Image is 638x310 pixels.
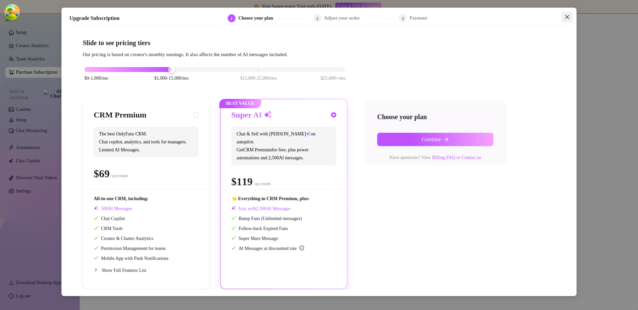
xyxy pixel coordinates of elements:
[238,14,277,22] div: Choose your plan
[94,268,98,272] span: collapsed
[231,216,302,221] span: Bump Fans (Unlimited messages)
[84,75,108,82] span: $0-1,000/mo
[94,127,199,157] span: The best OnlyFans CRM. Chat copilot, analytics, and tools for managers. Limited AI Messages.
[377,112,493,121] h4: Choose your plan
[240,75,277,82] span: $15,000-25,000/mo
[69,14,120,22] h5: Upgrade Subscription
[377,133,493,146] button: Continuearrow-right
[565,14,570,20] span: close
[94,226,98,230] span: check
[94,256,98,260] span: check
[389,155,481,160] span: Have questions? View or
[231,127,336,165] span: Chat & Sell with [PERSON_NAME] on autopilot. Get CRM Premium for free, plus power automations and...
[299,246,304,250] span: info-circle
[94,262,199,278] div: Show Full Features List
[94,226,123,231] span: CRM Tools
[231,226,288,231] span: Follow-back Expired Fans
[83,38,555,47] h4: Slide to see pricing tiers
[83,52,287,57] span: Our pricing is based on creator's monthly earnings. It also affects the number of AI messages inc...
[94,236,153,241] span: Creator & Chatter Analytics
[321,75,346,82] span: $25,000+/mo
[94,216,98,220] span: check
[94,256,168,261] span: Mobile App with Push Notifications
[94,246,98,250] span: check
[231,236,278,241] span: Super Mass Message
[231,206,291,211] span: Izzy with AI Messages
[324,14,364,22] div: Adjust your order
[94,110,147,120] h3: CRM Premium
[562,14,573,20] span: Close
[94,196,149,201] span: All-in-one CRM, including:
[5,5,19,19] button: Open Tanstack query devtools
[111,173,128,178] span: /account
[154,75,188,82] span: $1,000-15,000/mo
[94,216,125,221] span: Chat Copilot
[94,236,98,240] span: check
[402,16,404,21] span: 3
[562,12,573,22] button: Close
[102,268,146,273] span: Show Full Features List
[254,181,271,186] span: /account
[444,137,449,142] span: arrow-right
[432,155,455,160] a: Billing FAQ
[231,110,272,120] h3: Super AI
[219,99,261,108] span: BEST VALUE
[409,14,427,22] div: Payment
[231,236,236,240] span: check
[231,16,233,21] span: 1
[231,196,309,201] span: 👈 Everything in CRM Premium, plus:
[239,246,304,251] span: AI Messages at discounted rate
[94,206,132,211] span: AI Messages
[231,226,236,230] span: check
[94,168,110,180] span: $
[422,136,441,142] span: Continue
[231,216,236,220] span: check
[316,16,318,21] span: 2
[461,155,481,160] a: Contact us
[94,246,166,251] span: Permission Management for teams
[231,176,253,188] span: $
[231,246,236,250] span: check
